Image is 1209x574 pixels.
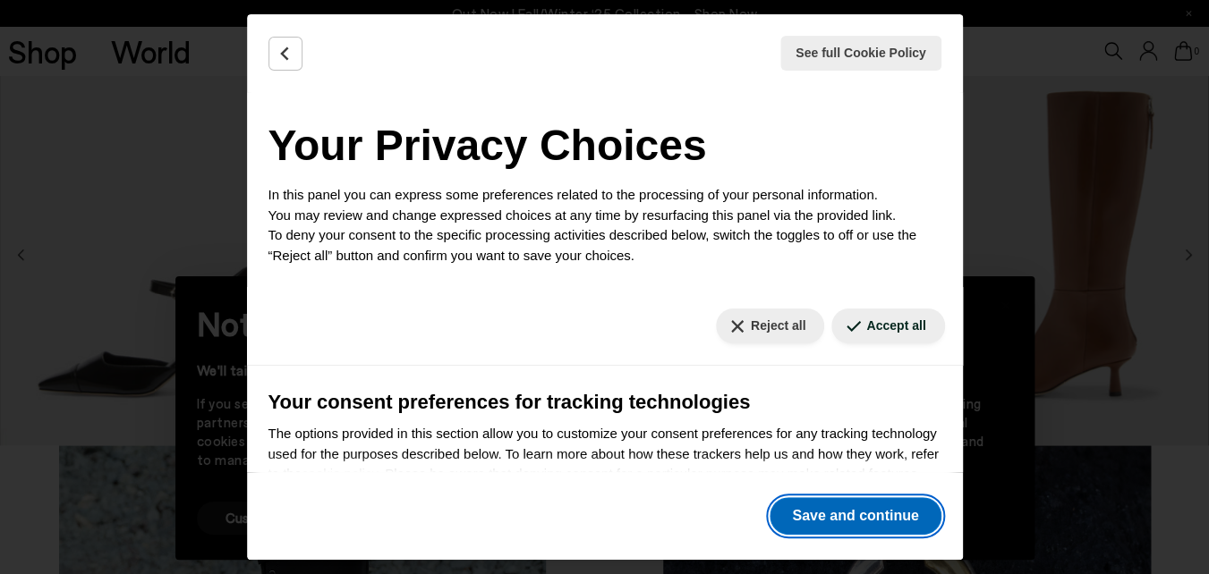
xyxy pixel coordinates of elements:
button: See full Cookie Policy [780,36,941,71]
p: In this panel you can express some preferences related to the processing of your personal informa... [268,185,941,266]
span: See full Cookie Policy [796,44,926,63]
h3: Your consent preferences for tracking technologies [268,387,941,417]
a: cookie policy - link opens in a new tab [302,466,378,481]
h2: Your Privacy Choices [268,114,941,178]
button: Accept all [831,308,944,343]
button: Save and continue [770,497,941,535]
button: Back [268,37,302,71]
p: The options provided in this section allow you to customize your consent preferences for any trac... [268,424,941,504]
button: Reject all [716,308,824,343]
